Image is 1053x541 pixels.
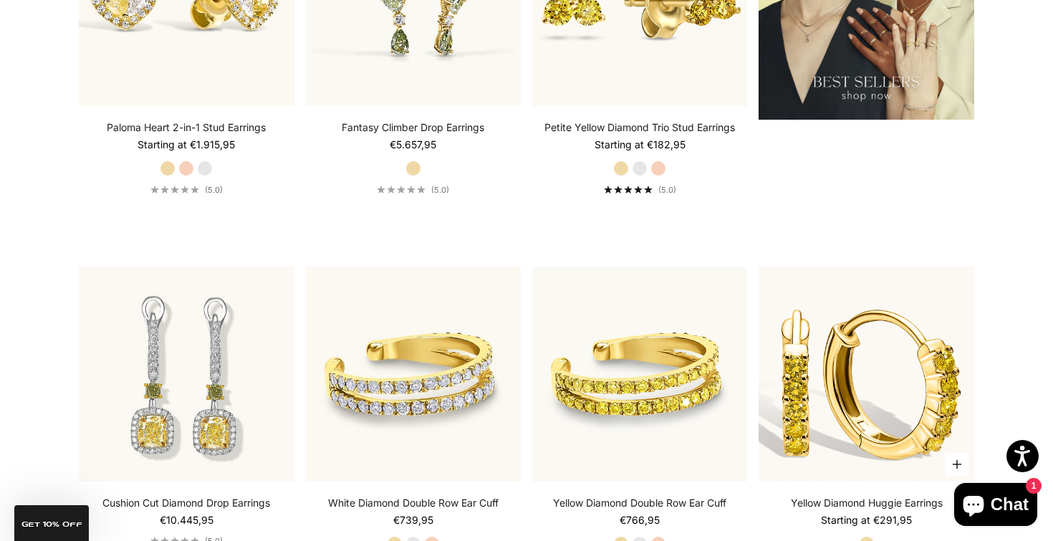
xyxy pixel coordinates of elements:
[377,185,449,195] a: 5.0 out of 5.0 stars(5.0)
[620,513,660,527] sale-price: €766,95
[553,496,726,510] a: Yellow Diamond Double Row Ear Cuff
[544,120,735,135] a: Petite Yellow Diamond Trio Stud Earrings
[759,267,973,482] img: #YellowGold
[150,186,199,193] div: 5.0 out of 5.0 stars
[328,496,499,510] a: White Diamond Double Row Ear Cuff
[950,483,1042,530] inbox-online-store-chat: Shopify online store chat
[393,513,433,527] sale-price: €739,95
[342,120,484,135] a: Fantasy Climber Drop Earrings
[658,185,676,195] span: (5.0)
[102,496,270,510] a: Cushion Cut Diamond Drop Earrings
[14,505,89,541] div: GET 10% Off
[791,496,943,510] a: Yellow Diamond Huggie Earrings
[150,185,223,195] a: 5.0 out of 5.0 stars(5.0)
[821,513,912,527] sale-price: Starting at €291,95
[306,267,521,482] img: #YellowGold
[604,185,676,195] a: 5.0 out of 5.0 stars(5.0)
[79,267,294,482] img: Cushion Cut Diamond Drop Earrings
[604,186,653,193] div: 5.0 out of 5.0 stars
[390,138,436,152] sale-price: €5.657,95
[79,267,294,482] a: #YellowGold #WhiteGold #RoseGold
[532,267,747,482] img: #YellowGold
[205,185,223,195] span: (5.0)
[160,513,213,527] sale-price: €10.445,95
[107,120,266,135] a: Paloma Heart 2-in-1 Stud Earrings
[595,138,686,152] sale-price: Starting at €182,95
[138,138,235,152] sale-price: Starting at €1.915,95
[377,186,425,193] div: 5.0 out of 5.0 stars
[431,185,449,195] span: (5.0)
[21,521,82,528] span: GET 10% Off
